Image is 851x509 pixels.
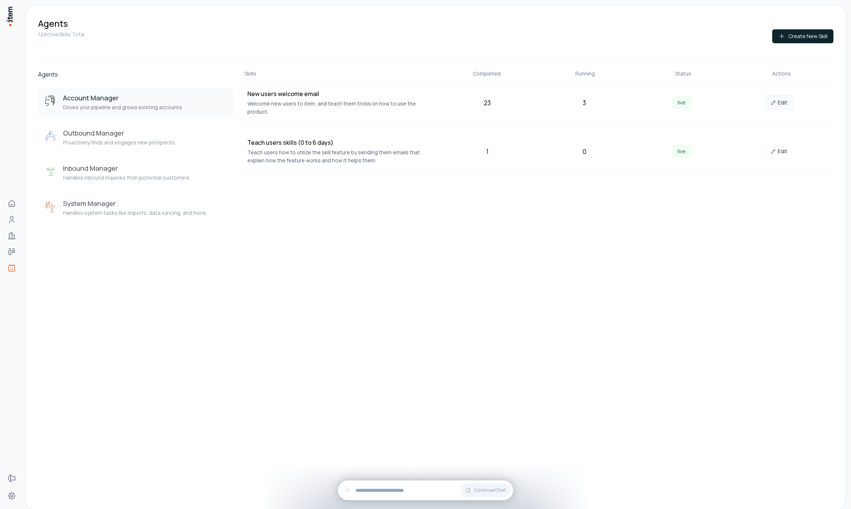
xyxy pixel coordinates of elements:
p: Welcome new users to item, and teach them tricks on how to use the product. [247,100,436,116]
p: 12 Active Skills Total [38,31,85,38]
p: Proactively finds and engages new prospects [63,139,175,146]
div: Continue Chat [338,480,513,500]
div: Actions [735,70,828,77]
a: Edit [764,144,793,159]
a: Edit [764,95,793,110]
img: Item Brain Logo [6,6,13,27]
h4: New users welcome email [247,89,436,98]
button: Inbound ManagerInbound ManagerHandles inbound inquiries from potential customers [38,158,234,187]
div: 23 [442,97,533,108]
h3: Outbound Manager [63,129,175,137]
div: Running [539,70,631,77]
span: live [672,145,692,158]
h3: Inbound Manager [63,164,189,173]
button: System ManagerSystem ManagerHandles system tasks like imports, data syncing, and more [38,193,234,222]
h3: Account Manager [63,93,182,102]
img: Outbound Manager [44,130,57,143]
a: Forms [4,471,19,486]
button: Outbound ManagerOutbound ManagerProactively finds and engages new prospects [38,123,234,152]
span: Continue Chat [474,487,506,493]
p: Drives your pipeline and grows existing accounts [63,104,182,111]
button: Continue Chat [461,483,510,497]
a: Companies [4,228,19,243]
img: System Manager [44,200,57,214]
h2: Agents [38,70,234,79]
h4: Teach users skills (0 to 6 days) [247,138,436,147]
p: Teach users how to utilize the skill feature by sending them emails that explain how the feature ... [247,148,436,165]
div: 3 [539,97,630,108]
h1: Agents [38,18,68,29]
p: Handles inbound inquiries from potential customers [63,174,189,181]
button: Account ManagerAccount ManagerDrives your pipeline and grows existing accounts [38,88,234,117]
button: Create New Skill [772,29,833,43]
a: Settings [4,488,19,503]
img: Account Manager [44,95,57,108]
a: Contacts [4,212,19,227]
a: Agents [4,261,19,275]
p: Handles system tasks like imports, data syncing, and more [63,209,206,217]
div: Status [637,70,729,77]
img: Inbound Manager [44,165,57,178]
div: 0 [539,146,630,156]
a: deals [4,244,19,259]
span: live [672,96,692,109]
div: Skills [244,70,435,77]
div: 1 [442,146,533,156]
h3: System Manager [63,199,206,208]
a: Home [4,196,19,211]
div: Completed [441,70,533,77]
